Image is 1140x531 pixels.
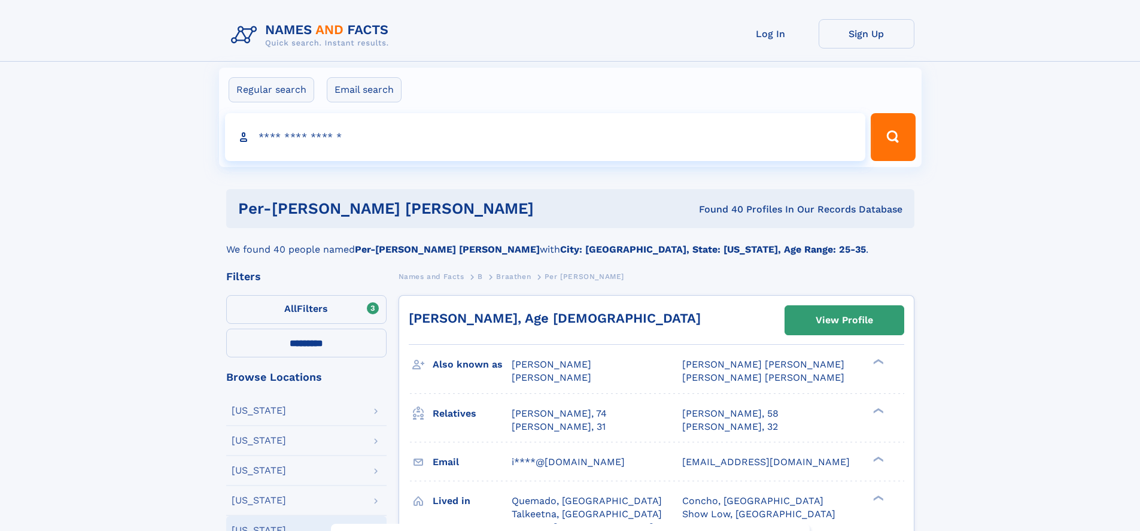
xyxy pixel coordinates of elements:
[409,311,701,326] a: [PERSON_NAME], Age [DEMOGRAPHIC_DATA]
[682,456,850,468] span: [EMAIL_ADDRESS][DOMAIN_NAME]
[232,496,286,505] div: [US_STATE]
[682,372,844,383] span: [PERSON_NAME] [PERSON_NAME]
[512,495,662,506] span: Quemado, [GEOGRAPHIC_DATA]
[496,272,531,281] span: Braathen
[496,269,531,284] a: Braathen
[226,295,387,324] label: Filters
[226,271,387,282] div: Filters
[399,269,464,284] a: Names and Facts
[232,466,286,475] div: [US_STATE]
[560,244,866,255] b: City: [GEOGRAPHIC_DATA], State: [US_STATE], Age Range: 25-35
[512,508,662,520] span: Talkeetna, [GEOGRAPHIC_DATA]
[512,407,607,420] a: [PERSON_NAME], 74
[870,406,884,414] div: ❯
[478,269,483,284] a: B
[816,307,873,334] div: View Profile
[512,420,606,433] a: [PERSON_NAME], 31
[433,403,512,424] h3: Relatives
[871,113,915,161] button: Search Button
[512,372,591,383] span: [PERSON_NAME]
[232,436,286,445] div: [US_STATE]
[232,406,286,415] div: [US_STATE]
[616,203,902,216] div: Found 40 Profiles In Our Records Database
[433,491,512,511] h3: Lived in
[682,508,835,520] span: Show Low, [GEOGRAPHIC_DATA]
[238,201,616,216] h1: per-[PERSON_NAME] [PERSON_NAME]
[229,77,314,102] label: Regular search
[433,354,512,375] h3: Also known as
[226,19,399,51] img: Logo Names and Facts
[545,272,624,281] span: Per [PERSON_NAME]
[723,19,819,48] a: Log In
[433,452,512,472] h3: Email
[785,306,904,335] a: View Profile
[682,359,844,370] span: [PERSON_NAME] [PERSON_NAME]
[226,228,914,257] div: We found 40 people named with .
[682,495,823,506] span: Concho, [GEOGRAPHIC_DATA]
[226,372,387,383] div: Browse Locations
[870,455,884,463] div: ❯
[327,77,402,102] label: Email search
[284,303,297,314] span: All
[682,420,778,433] a: [PERSON_NAME], 32
[819,19,914,48] a: Sign Up
[512,359,591,370] span: [PERSON_NAME]
[870,358,884,366] div: ❯
[870,494,884,502] div: ❯
[225,113,866,161] input: search input
[478,272,483,281] span: B
[355,244,540,255] b: Per-[PERSON_NAME] [PERSON_NAME]
[682,407,779,420] a: [PERSON_NAME], 58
